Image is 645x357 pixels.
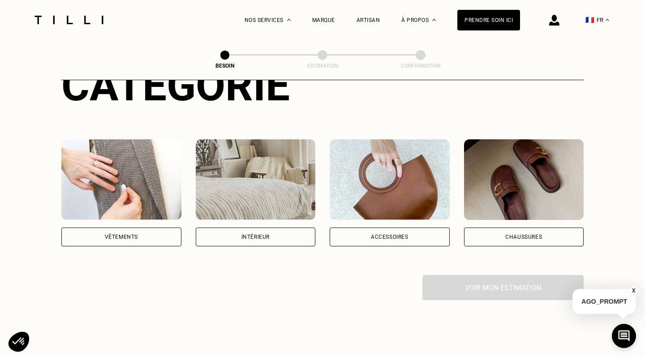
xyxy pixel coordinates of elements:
a: Artisan [357,17,380,23]
div: Accessoires [371,234,408,240]
img: Accessoires [330,139,450,220]
div: Catégorie [61,60,584,111]
div: Chaussures [505,234,542,240]
img: Menu déroulant [287,19,291,21]
p: AGO_PROMPT [572,289,636,314]
img: Chaussures [464,139,584,220]
img: menu déroulant [606,19,609,21]
span: 🇫🇷 [585,16,594,24]
img: Intérieur [196,139,316,220]
img: Logo du service de couturière Tilli [31,16,107,24]
a: Marque [312,17,335,23]
a: Prendre soin ici [457,10,520,30]
button: X [629,286,638,296]
div: Vêtements [105,234,138,240]
div: Intérieur [241,234,270,240]
div: Confirmation [376,63,465,69]
img: Vêtements [61,139,181,220]
img: Menu déroulant à propos [432,19,436,21]
div: Besoin [180,63,270,69]
div: Estimation [278,63,367,69]
img: icône connexion [549,15,559,26]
